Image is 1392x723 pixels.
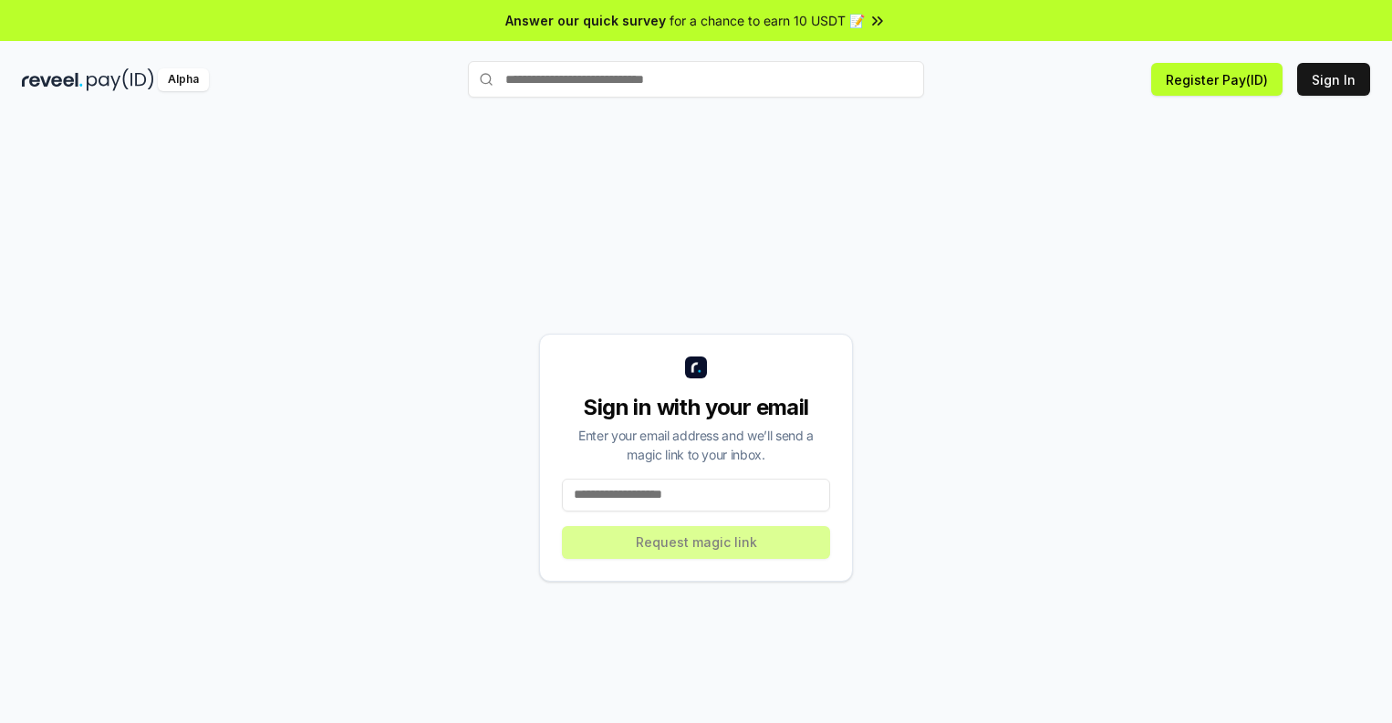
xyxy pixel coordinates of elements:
span: Answer our quick survey [505,11,666,30]
img: logo_small [685,356,707,378]
img: pay_id [87,68,154,91]
img: reveel_dark [22,68,83,91]
button: Sign In [1297,63,1370,96]
div: Sign in with your email [562,393,830,422]
span: for a chance to earn 10 USDT 📝 [670,11,865,30]
div: Enter your email address and we’ll send a magic link to your inbox. [562,426,830,464]
div: Alpha [158,68,209,91]
button: Register Pay(ID) [1151,63,1283,96]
